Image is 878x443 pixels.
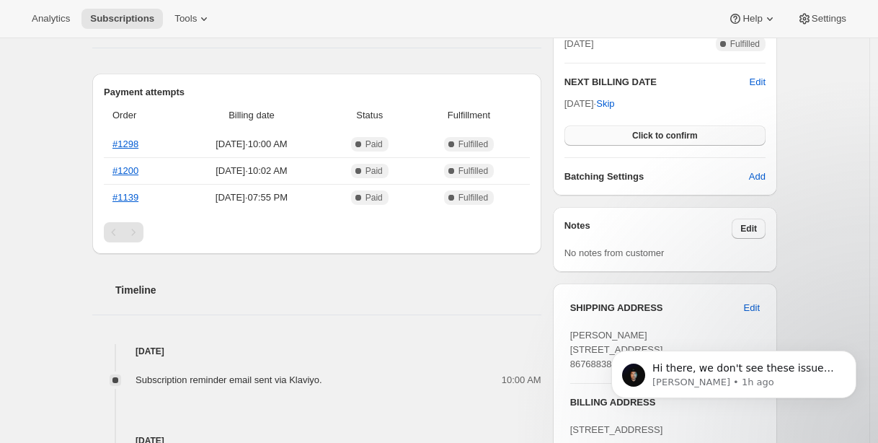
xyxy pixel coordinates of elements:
[632,130,698,141] span: Click to confirm
[570,301,744,315] h3: SHIPPING ADDRESS
[112,165,138,176] a: #1200
[590,320,878,436] iframe: Intercom notifications message
[331,108,408,123] span: Status
[564,170,749,184] h6: Batching Settings
[365,139,383,150] span: Paid
[596,97,614,111] span: Skip
[23,9,79,29] button: Analytics
[742,13,762,25] span: Help
[730,38,760,50] span: Fulfilled
[564,247,665,258] span: No notes from customer
[564,126,766,146] button: Click to confirm
[104,222,530,242] nav: Pagination
[112,139,138,149] a: #1298
[564,219,732,239] h3: Notes
[92,344,541,359] h4: [DATE]
[112,192,138,203] a: #1139
[458,192,488,203] span: Fulfilled
[570,395,760,410] h3: BILLING ADDRESS
[458,139,488,150] span: Fulfilled
[564,98,615,109] span: [DATE] ·
[564,37,594,51] span: [DATE]
[750,75,766,89] button: Edit
[812,13,846,25] span: Settings
[104,100,177,131] th: Order
[181,108,323,123] span: Billing date
[174,13,197,25] span: Tools
[104,85,530,100] h2: Payment attempts
[719,9,785,29] button: Help
[564,75,750,89] h2: NEXT BILLING DATE
[744,301,760,315] span: Edit
[735,297,768,320] button: Edit
[570,330,663,369] span: [PERSON_NAME] [STREET_ADDRESS] 8676883874
[502,373,541,387] span: 10:00 AM
[587,92,623,115] button: Skip
[458,165,488,177] span: Fulfilled
[570,424,663,435] span: [STREET_ADDRESS]
[789,9,855,29] button: Settings
[181,190,323,205] span: [DATE] · 07:55 PM
[166,9,220,29] button: Tools
[90,13,154,25] span: Subscriptions
[732,219,766,239] button: Edit
[136,374,322,385] span: Subscription reminder email sent via Klaviyo.
[417,108,520,123] span: Fulfillment
[81,9,163,29] button: Subscriptions
[365,165,383,177] span: Paid
[365,192,383,203] span: Paid
[181,164,323,178] span: [DATE] · 10:02 AM
[740,223,757,234] span: Edit
[32,13,70,25] span: Analytics
[115,283,541,297] h2: Timeline
[749,170,766,184] span: Add
[181,137,323,152] span: [DATE] · 10:00 AM
[740,165,774,188] button: Add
